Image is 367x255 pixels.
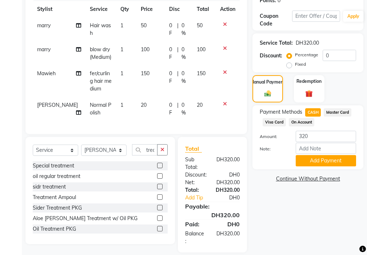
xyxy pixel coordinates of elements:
span: Master Card [324,108,351,117]
span: 0 % [181,101,188,117]
button: Add Payment [296,155,356,166]
span: marry [37,46,51,53]
th: Qty [116,1,136,17]
span: 1 [120,46,123,53]
span: fer/curling hair medium [90,70,112,92]
span: 0 F [169,46,175,61]
div: Special treatment [33,162,74,170]
span: Visa Card [263,118,286,126]
div: Balance : [180,230,211,245]
div: DH0 [212,220,245,228]
span: 0 % [181,22,188,37]
div: sidr treatment [33,183,66,191]
span: 0 F [169,22,175,37]
img: _gift.svg [303,89,315,98]
label: Percentage [295,52,318,58]
span: 150 [141,70,149,77]
span: 0 F [169,101,175,117]
label: Manual Payment [250,79,285,85]
span: marry [37,22,51,29]
span: | [177,101,179,117]
div: Payable: [180,202,245,211]
span: CASH [305,108,321,117]
img: _cash.svg [262,90,273,97]
span: 0 % [181,70,188,85]
span: [PERSON_NAME] [37,102,78,108]
div: Discount: [180,171,212,179]
div: DH320.00 [210,186,245,194]
a: Continue Without Payment [254,175,362,183]
div: Sub Total: [180,156,211,171]
span: 50 [141,22,147,29]
div: DH320.00 [211,230,245,245]
div: DH320.00 [296,39,319,47]
th: Stylist [33,1,85,17]
div: Net: [180,179,211,186]
div: Sider Treatment PKG [33,204,82,212]
th: Total [192,1,216,17]
div: DH320.00 [180,211,245,219]
th: Price [136,1,165,17]
span: Mawieh [37,70,56,77]
div: DH320.00 [211,179,245,186]
span: | [177,46,179,61]
span: Normal Polish [90,102,111,116]
div: Discount: [260,52,282,60]
span: On Account [289,118,314,126]
label: Note: [254,146,290,152]
div: Paid: [180,220,212,228]
input: Add Note [296,143,356,154]
div: Total: [180,186,210,194]
th: Service [85,1,116,17]
button: Apply [343,11,364,22]
th: Action [216,1,240,17]
input: Amount [296,131,356,142]
th: Disc [165,1,192,17]
input: Search or Scan [132,144,157,155]
span: 20 [141,102,147,108]
div: DH0 [218,194,245,202]
div: oil regular treatment [33,173,80,180]
span: | [177,70,179,85]
a: Add Tip [180,194,218,202]
div: Service Total: [260,39,293,47]
span: Total [185,145,202,153]
label: Amount: [254,133,290,140]
span: 1 [120,22,123,29]
span: 50 [197,22,203,29]
span: 1 [120,102,123,108]
div: Coupon Code [260,12,292,28]
label: Redemption [296,78,322,85]
span: | [177,22,179,37]
span: 0 % [181,46,188,61]
span: Hair wash [90,22,111,36]
div: DH320.00 [211,156,245,171]
span: 100 [197,46,206,53]
span: 20 [197,102,203,108]
div: DH0 [212,171,245,179]
div: Aloe [PERSON_NAME] Treatment w/ Oil PKG [33,215,137,222]
span: 0 F [169,70,175,85]
span: 100 [141,46,149,53]
label: Fixed [295,61,306,68]
div: Oil Treatment PKG [33,225,76,233]
span: 150 [197,70,206,77]
input: Enter Offer / Coupon Code [292,11,340,22]
span: blow dry (Medium) [90,46,111,60]
span: Payment Methods [260,108,302,116]
div: Treatment Ampoul [33,194,76,201]
span: 1 [120,70,123,77]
